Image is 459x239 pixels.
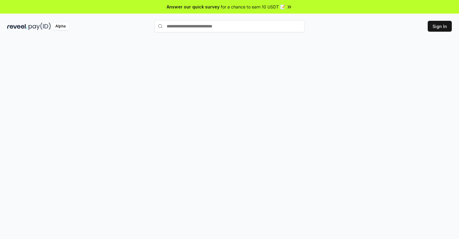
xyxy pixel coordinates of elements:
[221,4,285,10] span: for a chance to earn 10 USDT 📝
[29,23,51,30] img: pay_id
[167,4,220,10] span: Answer our quick survey
[52,23,69,30] div: Alpha
[7,23,27,30] img: reveel_dark
[428,21,452,32] button: Sign In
